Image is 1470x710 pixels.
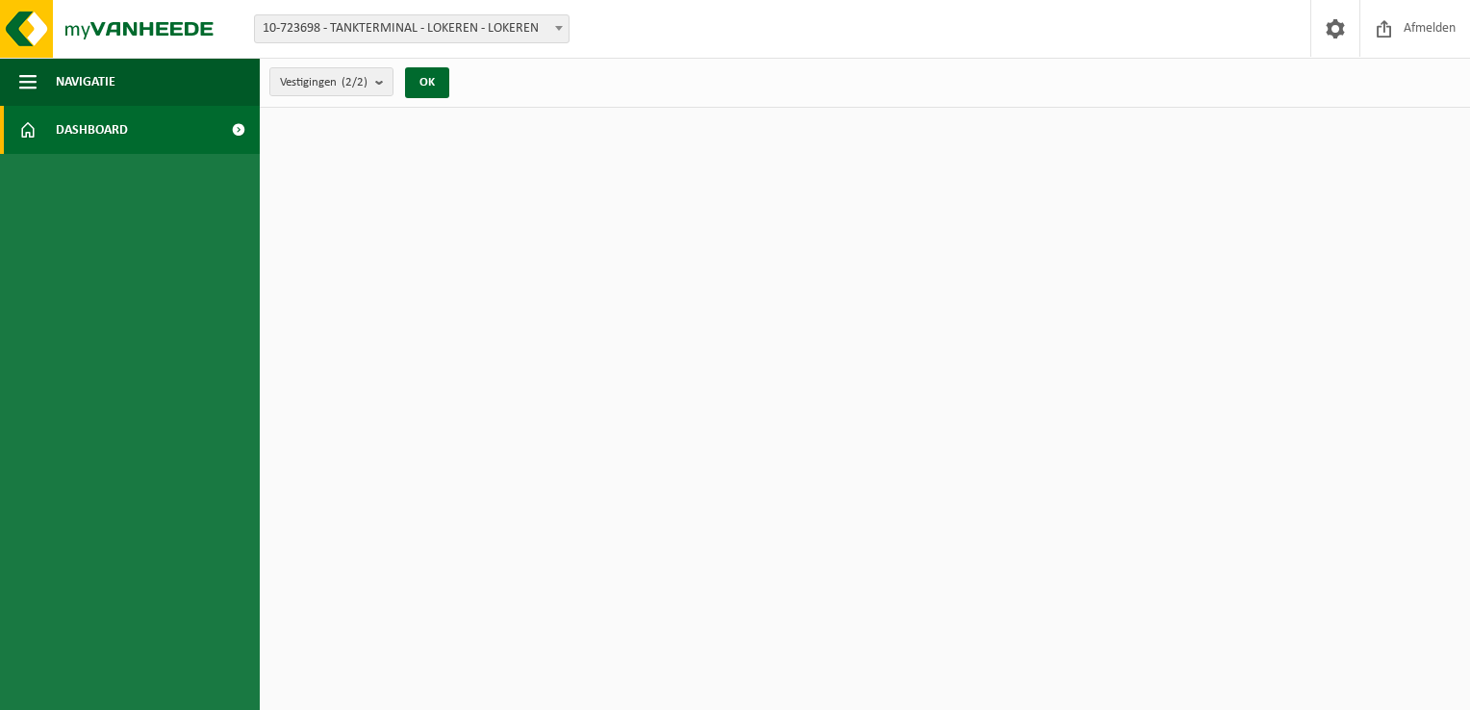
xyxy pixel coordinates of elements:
[269,67,393,96] button: Vestigingen(2/2)
[342,76,367,89] count: (2/2)
[56,106,128,154] span: Dashboard
[255,15,569,42] span: 10-723698 - TANKTERMINAL - LOKEREN - LOKEREN
[56,58,115,106] span: Navigatie
[254,14,570,43] span: 10-723698 - TANKTERMINAL - LOKEREN - LOKEREN
[405,67,449,98] button: OK
[280,68,367,97] span: Vestigingen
